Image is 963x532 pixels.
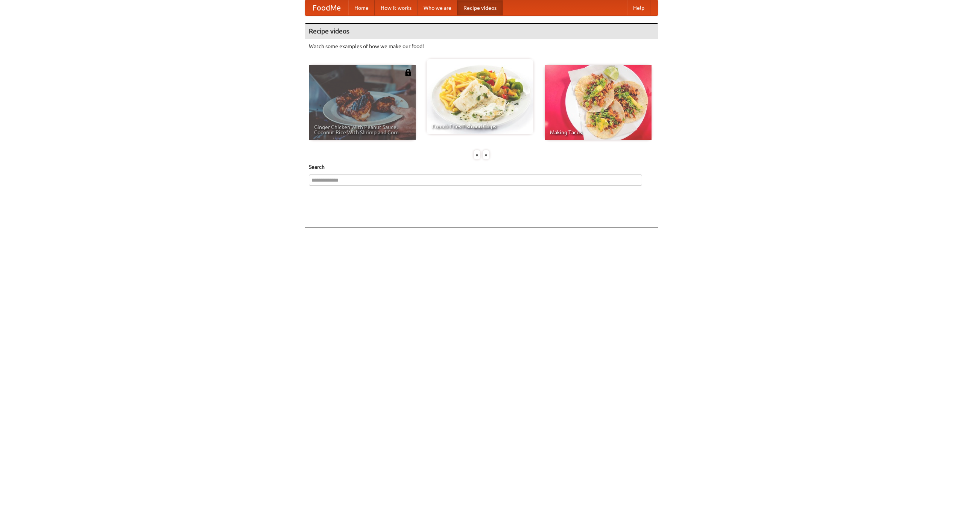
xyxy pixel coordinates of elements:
a: French Fries Fish and Chips [427,59,533,134]
h5: Search [309,163,654,171]
span: Making Tacos [550,130,646,135]
a: Home [348,0,375,15]
a: Making Tacos [545,65,652,140]
img: 483408.png [404,69,412,76]
a: Recipe videos [457,0,503,15]
a: How it works [375,0,418,15]
div: « [474,150,480,159]
div: » [483,150,489,159]
span: French Fries Fish and Chips [432,124,528,129]
h4: Recipe videos [305,24,658,39]
a: Who we are [418,0,457,15]
a: Help [627,0,650,15]
a: FoodMe [305,0,348,15]
p: Watch some examples of how we make our food! [309,42,654,50]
